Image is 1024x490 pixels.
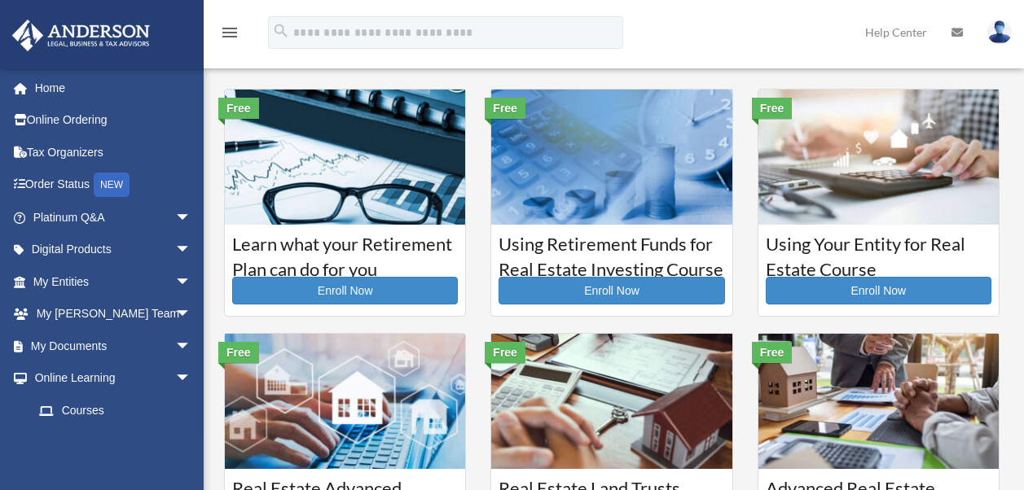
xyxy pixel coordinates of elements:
[23,394,208,427] a: Courses
[11,298,216,330] a: My [PERSON_NAME] Teamarrow_drop_down
[175,234,208,267] span: arrow_drop_down
[220,28,240,42] a: menu
[175,330,208,363] span: arrow_drop_down
[175,201,208,234] span: arrow_drop_down
[766,232,991,273] h3: Using Your Entity for Real Estate Course
[175,362,208,396] span: arrow_drop_down
[11,201,216,234] a: Platinum Q&Aarrow_drop_down
[11,136,216,168] a: Tax Organizers
[218,342,259,363] div: Free
[485,342,525,363] div: Free
[220,23,240,42] i: menu
[11,168,216,202] a: Order StatusNEW
[11,72,216,104] a: Home
[11,265,216,298] a: My Entitiesarrow_drop_down
[485,98,525,119] div: Free
[499,232,724,273] h3: Using Retirement Funds for Real Estate Investing Course
[766,277,991,304] a: Enroll Now
[499,277,724,304] a: Enroll Now
[7,20,155,51] img: Anderson Advisors Platinum Portal
[23,427,216,459] a: Video Training
[175,298,208,331] span: arrow_drop_down
[218,98,259,119] div: Free
[272,22,290,40] i: search
[94,173,130,197] div: NEW
[11,362,216,395] a: Online Learningarrow_drop_down
[752,342,793,363] div: Free
[11,104,216,137] a: Online Ordering
[11,330,216,362] a: My Documentsarrow_drop_down
[175,265,208,299] span: arrow_drop_down
[752,98,793,119] div: Free
[987,20,1012,44] img: User Pic
[11,234,216,266] a: Digital Productsarrow_drop_down
[232,277,458,304] a: Enroll Now
[232,232,458,273] h3: Learn what your Retirement Plan can do for you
